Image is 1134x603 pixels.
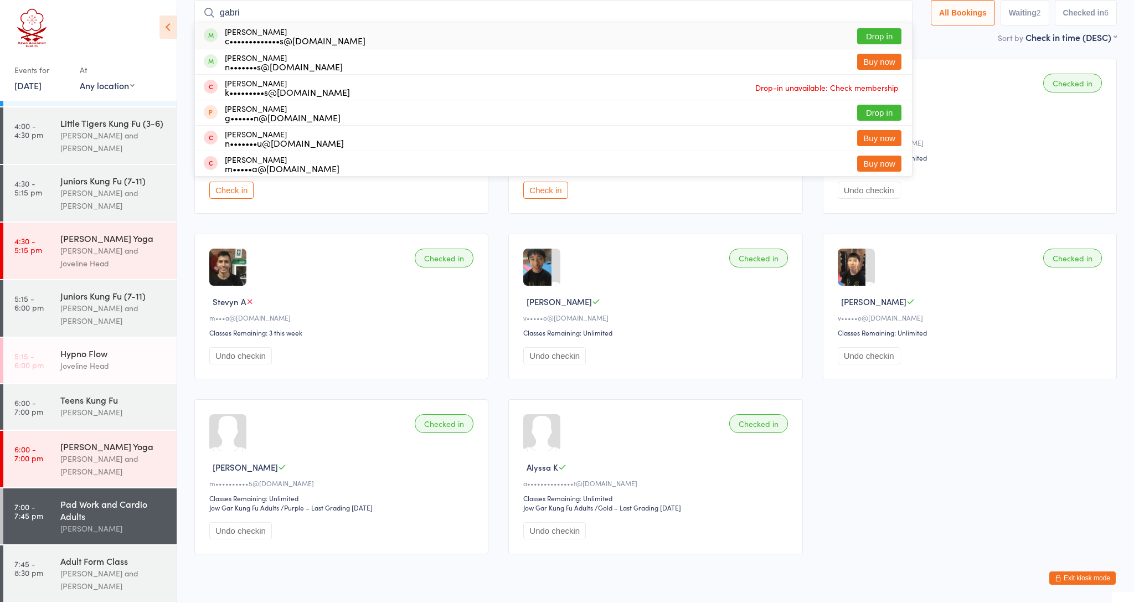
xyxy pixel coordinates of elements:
[14,79,42,91] a: [DATE]
[1049,571,1116,585] button: Exit kiosk mode
[838,182,900,199] button: Undo checkin
[209,313,477,322] div: m•••a@[DOMAIN_NAME]
[14,121,43,139] time: 4:00 - 4:30 pm
[841,296,906,307] span: [PERSON_NAME]
[281,503,373,512] span: / Purple – Last Grading [DATE]
[729,414,788,433] div: Checked in
[213,296,246,307] span: Stevyn A
[838,313,1105,322] div: v•••••o@[DOMAIN_NAME]
[523,503,593,512] div: Jow Gar Kung Fu Adults
[11,8,53,50] img: Head Academy Kung Fu
[60,174,167,187] div: Juniors Kung Fu (7-11)
[857,54,901,70] button: Buy now
[60,117,167,129] div: Little Tigers Kung Fu (3-6)
[225,130,344,147] div: [PERSON_NAME]
[523,347,586,364] button: Undo checkin
[838,249,865,286] img: image1611126382.png
[209,478,477,488] div: m••••••••••5@[DOMAIN_NAME]
[225,87,350,96] div: k•••••••••s@[DOMAIN_NAME]
[60,187,167,212] div: [PERSON_NAME] and [PERSON_NAME]
[523,478,791,488] div: a••••••••••••••t@[DOMAIN_NAME]
[225,104,341,122] div: [PERSON_NAME]
[523,522,586,539] button: Undo checkin
[60,522,167,535] div: [PERSON_NAME]
[14,179,42,197] time: 4:30 - 5:15 pm
[3,545,177,602] a: 7:45 -8:30 pmAdult Form Class[PERSON_NAME] and [PERSON_NAME]
[3,338,177,383] a: 5:15 -6:00 pmHypno FlowJoveline Head
[60,452,167,478] div: [PERSON_NAME] and [PERSON_NAME]
[838,347,900,364] button: Undo checkin
[838,138,1105,147] div: e•••••e@[DOMAIN_NAME]
[523,493,791,503] div: Classes Remaining: Unlimited
[60,302,167,327] div: [PERSON_NAME] and [PERSON_NAME]
[3,165,177,221] a: 4:30 -5:15 pmJuniors Kung Fu (7-11)[PERSON_NAME] and [PERSON_NAME]
[209,493,477,503] div: Classes Remaining: Unlimited
[225,164,339,173] div: m•••••a@[DOMAIN_NAME]
[225,113,341,122] div: g••••••n@[DOMAIN_NAME]
[14,559,43,577] time: 7:45 - 8:30 pm
[225,53,343,71] div: [PERSON_NAME]
[14,294,44,312] time: 5:15 - 6:00 pm
[3,431,177,487] a: 6:00 -7:00 pm[PERSON_NAME] Yoga[PERSON_NAME] and [PERSON_NAME]
[415,414,473,433] div: Checked in
[3,488,177,544] a: 7:00 -7:45 pmPad Work and Cardio Adults[PERSON_NAME]
[209,249,246,286] img: image1618905459.png
[225,62,343,71] div: n•••••••s@[DOMAIN_NAME]
[213,461,278,473] span: [PERSON_NAME]
[209,347,272,364] button: Undo checkin
[209,522,272,539] button: Undo checkin
[14,445,43,462] time: 6:00 - 7:00 pm
[60,232,167,244] div: [PERSON_NAME] Yoga
[209,182,254,199] button: Check in
[415,249,473,267] div: Checked in
[838,328,1105,337] div: Classes Remaining: Unlimited
[225,27,365,45] div: [PERSON_NAME]
[752,79,901,96] span: Drop-in unavailable: Check membership
[60,567,167,592] div: [PERSON_NAME] and [PERSON_NAME]
[60,498,167,522] div: Pad Work and Cardio Adults
[14,61,69,79] div: Events for
[857,105,901,121] button: Drop in
[1037,8,1041,17] div: 2
[3,280,177,337] a: 5:15 -6:00 pmJuniors Kung Fu (7-11)[PERSON_NAME] and [PERSON_NAME]
[60,555,167,567] div: Adult Form Class
[857,156,901,172] button: Buy now
[225,155,339,173] div: [PERSON_NAME]
[14,502,43,520] time: 7:00 - 7:45 pm
[225,79,350,96] div: [PERSON_NAME]
[14,236,42,254] time: 4:30 - 5:15 pm
[225,138,344,147] div: n•••••••u@[DOMAIN_NAME]
[80,79,135,91] div: Any location
[60,244,167,270] div: [PERSON_NAME] and Joveline Head
[3,107,177,164] a: 4:00 -4:30 pmLittle Tigers Kung Fu (3-6)[PERSON_NAME] and [PERSON_NAME]
[838,153,1105,162] div: Classes Remaining: Unlimited
[60,359,167,372] div: Joveline Head
[3,223,177,279] a: 4:30 -5:15 pm[PERSON_NAME] Yoga[PERSON_NAME] and Joveline Head
[523,182,568,199] button: Check in
[60,440,167,452] div: [PERSON_NAME] Yoga
[60,406,167,419] div: [PERSON_NAME]
[60,347,167,359] div: Hypno Flow
[60,129,167,154] div: [PERSON_NAME] and [PERSON_NAME]
[225,36,365,45] div: c•••••••••••••s@[DOMAIN_NAME]
[527,461,558,473] span: Alyssa K
[60,290,167,302] div: Juniors Kung Fu (7-11)
[3,384,177,430] a: 6:00 -7:00 pmTeens Kung Fu[PERSON_NAME]
[14,398,43,416] time: 6:00 - 7:00 pm
[60,394,167,406] div: Teens Kung Fu
[857,130,901,146] button: Buy now
[80,61,135,79] div: At
[523,249,551,286] img: image1611126354.png
[523,313,791,322] div: v•••••o@[DOMAIN_NAME]
[527,296,592,307] span: [PERSON_NAME]
[729,249,788,267] div: Checked in
[523,328,791,337] div: Classes Remaining: Unlimited
[1043,74,1102,92] div: Checked in
[857,28,901,44] button: Drop in
[209,503,279,512] div: Jow Gar Kung Fu Adults
[209,328,477,337] div: Classes Remaining: 3 this week
[1104,8,1109,17] div: 6
[595,503,681,512] span: / Gold – Last Grading [DATE]
[14,352,44,369] time: 5:15 - 6:00 pm
[1043,249,1102,267] div: Checked in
